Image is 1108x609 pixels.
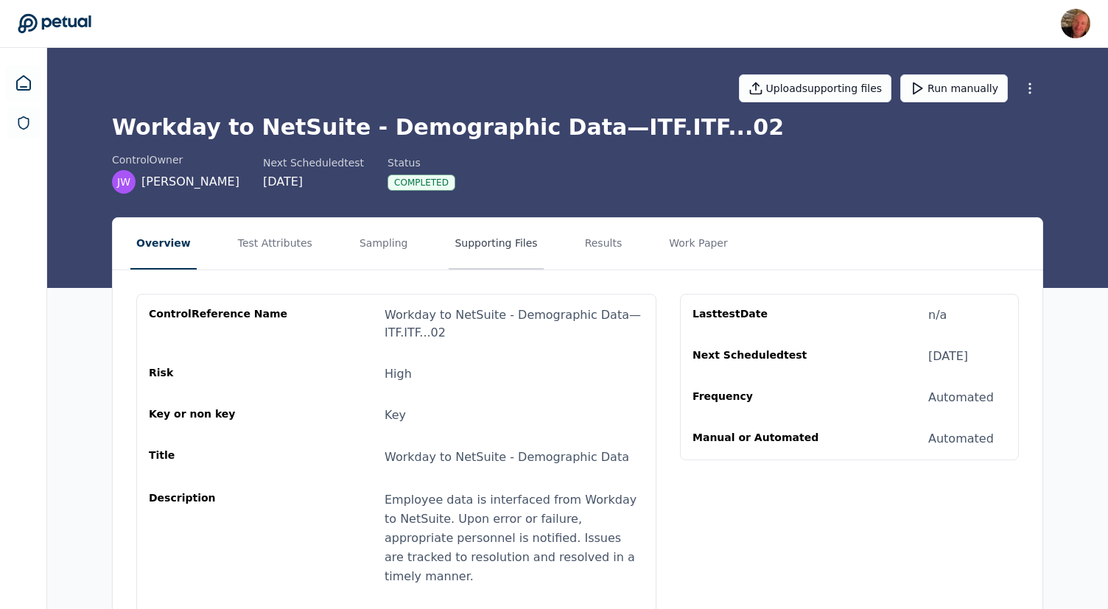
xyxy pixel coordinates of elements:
[385,306,644,342] div: Workday to NetSuite - Demographic Data — ITF.ITF...02
[149,365,290,383] div: Risk
[385,365,412,383] div: High
[141,173,239,191] span: [PERSON_NAME]
[232,218,318,270] button: Test Attributes
[263,155,364,170] div: Next Scheduled test
[900,74,1008,102] button: Run manually
[385,450,629,464] span: Workday to NetSuite - Demographic Data
[149,306,290,342] div: control Reference Name
[354,218,414,270] button: Sampling
[6,66,41,101] a: Dashboard
[263,173,364,191] div: [DATE]
[117,175,130,189] span: JW
[149,448,290,467] div: Title
[7,107,40,139] a: SOC 1 Reports
[1017,75,1043,102] button: More Options
[928,430,994,448] div: Automated
[449,218,543,270] button: Supporting Files
[113,218,1042,270] nav: Tabs
[739,74,892,102] button: Uploadsupporting files
[130,218,197,270] button: Overview
[112,114,1043,141] h1: Workday to NetSuite - Demographic Data — ITF.ITF...02
[928,306,947,324] div: n/a
[18,13,91,34] a: Go to Dashboard
[928,389,994,406] div: Automated
[692,430,834,448] div: Manual or Automated
[1061,9,1090,38] img: Micha Berdichevsky⁩
[928,348,968,365] div: [DATE]
[388,155,455,170] div: Status
[385,490,644,586] div: Employee data is interfaced from Workday to NetSuite. Upon error or failure, appropriate personne...
[385,406,406,424] div: Key
[149,406,290,424] div: Key or non key
[112,152,239,167] div: control Owner
[692,389,834,406] div: Frequency
[579,218,628,270] button: Results
[149,490,290,586] div: Description
[692,348,834,365] div: Next Scheduled test
[388,175,455,191] div: Completed
[692,306,834,324] div: Last test Date
[663,218,734,270] button: Work Paper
